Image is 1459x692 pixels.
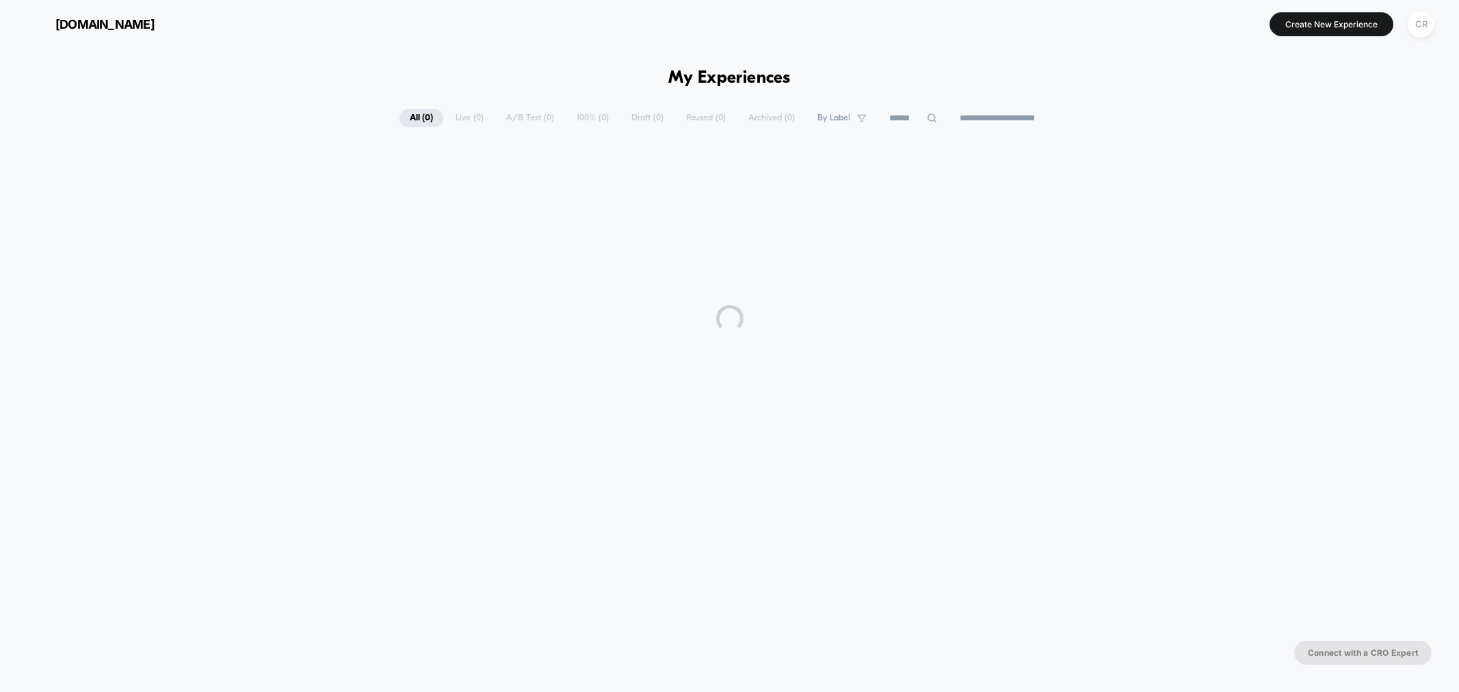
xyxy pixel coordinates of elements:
div: CR [1408,11,1434,38]
span: [DOMAIN_NAME] [55,17,155,31]
button: Connect with a CRO Expert [1294,641,1432,665]
button: [DOMAIN_NAME] [21,13,159,35]
button: Create New Experience [1270,12,1393,36]
span: All ( 0 ) [399,109,443,127]
h1: My Experiences [668,68,791,88]
span: By Label [817,113,850,123]
button: CR [1404,10,1438,38]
